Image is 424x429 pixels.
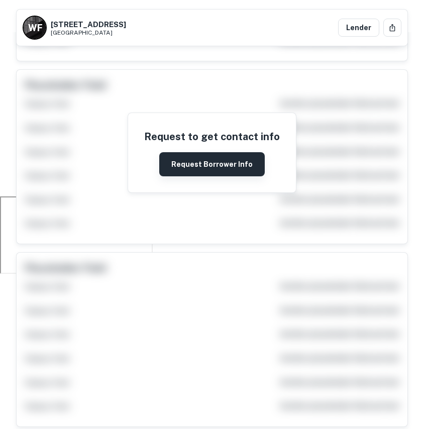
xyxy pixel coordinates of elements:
p: W F [28,21,42,35]
button: Request Borrower Info [159,152,265,176]
a: Lender [338,19,379,37]
span: [GEOGRAPHIC_DATA] [51,29,126,36]
h6: [STREET_ADDRESS] [51,21,126,28]
a: W F [23,16,47,40]
iframe: Chat Widget [374,349,424,397]
h4: Request to get contact info [144,129,280,144]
